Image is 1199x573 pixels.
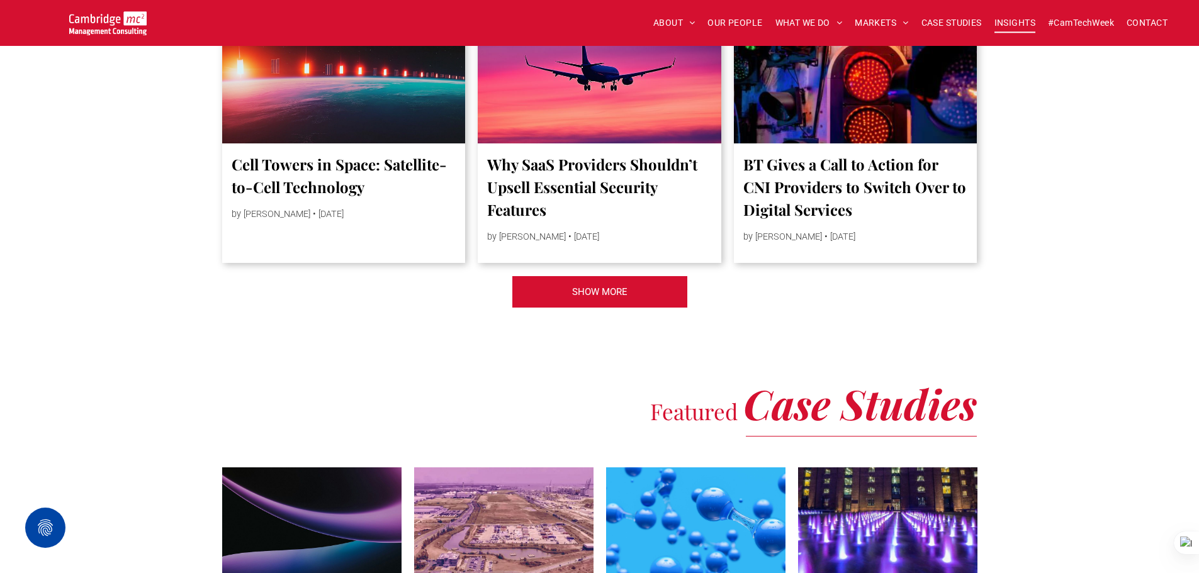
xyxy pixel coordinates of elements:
[701,13,768,33] a: OUR PEOPLE
[988,13,1042,33] a: INSIGHTS
[1042,13,1120,33] a: #CamTechWeek
[318,209,344,220] span: [DATE]
[69,11,147,35] img: Cambridge MC Logo, Procurement
[647,13,702,33] a: ABOUT
[915,13,988,33] a: CASE STUDIES
[568,231,571,242] span: •
[848,13,915,33] a: MARKETS
[830,231,855,242] span: [DATE]
[743,231,822,242] span: by [PERSON_NAME]
[1120,13,1174,33] a: CONTACT
[743,376,977,430] span: Case Studies
[743,153,968,221] a: BT Gives a Call to Action for CNI Providers to Switch Over to Digital Services
[232,209,310,220] span: by [PERSON_NAME]
[574,231,599,242] span: [DATE]
[572,276,628,308] span: SHOW MORE
[487,153,712,221] a: Why SaaS Providers Shouldn’t Upsell Essential Security Features
[313,209,316,220] span: •
[825,231,828,242] span: •
[769,13,849,33] a: WHAT WE DO
[232,153,456,198] a: Cell Towers in Space: Satellite-to-Cell Technology
[650,396,738,426] span: Featured
[487,231,566,242] span: by [PERSON_NAME]
[512,275,688,308] a: INSIGHTS | Cambridge Management Consulting
[69,13,147,26] a: Your Business Transformed | Cambridge Management Consulting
